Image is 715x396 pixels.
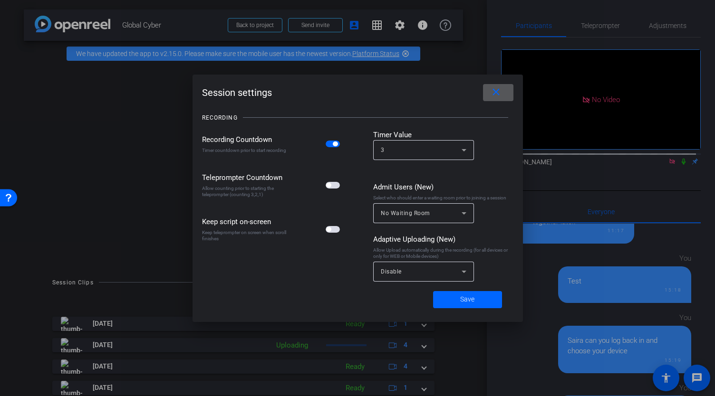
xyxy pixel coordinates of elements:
div: Admit Users (New) [373,182,513,192]
div: Adaptive Uploading (New) [373,234,513,245]
openreel-title-line: RECORDING [202,106,513,130]
div: Allow counting prior to starting the teleprompter (counting 3,2,1) [202,185,290,198]
div: Allow Upload automatically during the recording (for all devices or only for WEB or Mobile devices) [373,247,513,259]
div: Timer Value [373,130,513,140]
div: Timer countdown prior to start recording [202,147,290,153]
div: Teleprompter Countdown [202,172,290,183]
span: No Waiting Room [381,210,430,217]
div: Recording Countdown [202,134,290,145]
span: Save [460,294,474,304]
div: Keep script on-screen [202,217,290,227]
div: Select who should enter a waiting room prior to joining a session [373,195,513,201]
div: Session settings [202,84,513,101]
div: Keep teleprompter on screen when scroll finishes [202,229,290,242]
button: Save [433,291,502,308]
span: Disable [381,268,402,275]
mat-icon: close [490,86,502,98]
div: RECORDING [202,113,238,123]
span: 3 [381,147,385,153]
